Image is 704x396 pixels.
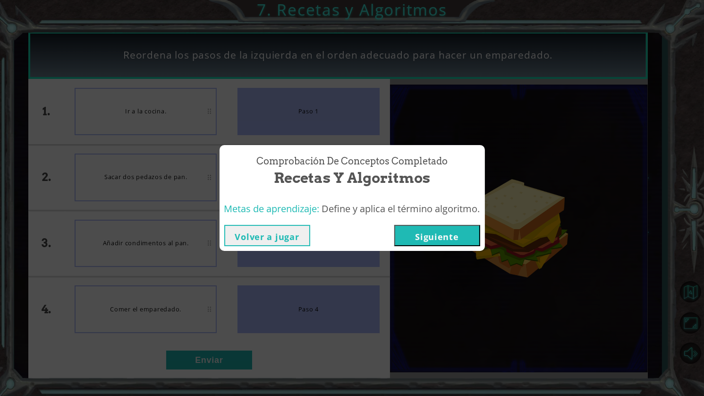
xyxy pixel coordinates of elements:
span: Metas de aprendizaje: [224,202,320,215]
span: Comprobación de conceptos Completado [256,155,448,168]
button: Volver a jugar [224,225,310,246]
button: Siguiente [394,225,480,246]
span: Define y aplica el término algoritmo. [322,202,480,215]
span: Recetas y Algoritmos [274,168,430,188]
